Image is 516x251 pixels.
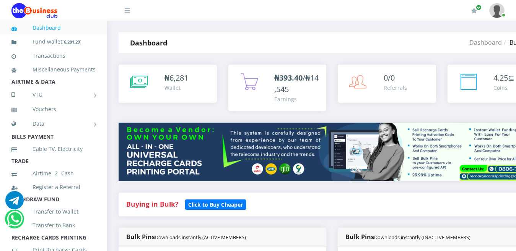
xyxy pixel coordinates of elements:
[11,140,96,158] a: Cable TV, Electricity
[11,3,57,18] img: Logo
[64,39,80,45] b: 6,281.29
[471,8,477,14] i: Renew/Upgrade Subscription
[384,84,407,92] div: Referrals
[164,72,188,84] div: ₦
[11,100,96,118] a: Vouchers
[126,199,178,209] strong: Buying in Bulk?
[476,5,482,10] span: Renew/Upgrade Subscription
[5,197,24,209] a: Chat for support
[374,234,470,241] small: Downloads instantly (INACTIVE MEMBERS)
[384,73,395,83] span: 0/0
[155,234,246,241] small: Downloads instantly (ACTIVE MEMBERS)
[11,85,96,104] a: VTU
[493,84,514,92] div: Coins
[130,38,167,47] strong: Dashboard
[169,73,188,83] span: 6,281
[11,178,96,196] a: Register a Referral
[11,165,96,182] a: Airtime -2- Cash
[7,215,23,228] a: Chat for support
[62,39,81,45] small: [ ]
[274,73,319,94] span: /₦14,545
[274,73,303,83] b: ₦393.40
[469,38,502,47] a: Dashboard
[188,201,243,208] b: Click to Buy Cheaper
[11,203,96,220] a: Transfer to Wallet
[11,47,96,65] a: Transactions
[228,65,327,111] a: ₦393.40/₦14,545 Earnings
[11,19,96,37] a: Dashboard
[493,73,508,83] span: 4.25
[493,72,514,84] div: ⊆
[185,199,246,209] a: Click to Buy Cheaper
[489,3,505,18] img: User
[119,65,217,103] a: ₦6,281 Wallet
[11,217,96,234] a: Transfer to Bank
[11,61,96,78] a: Miscellaneous Payments
[11,114,96,133] a: Data
[164,84,188,92] div: Wallet
[126,233,246,241] strong: Bulk Pins
[274,95,319,103] div: Earnings
[345,233,470,241] strong: Bulk Pins
[11,33,96,51] a: Fund wallet[6,281.29]
[338,65,436,103] a: 0/0 Referrals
